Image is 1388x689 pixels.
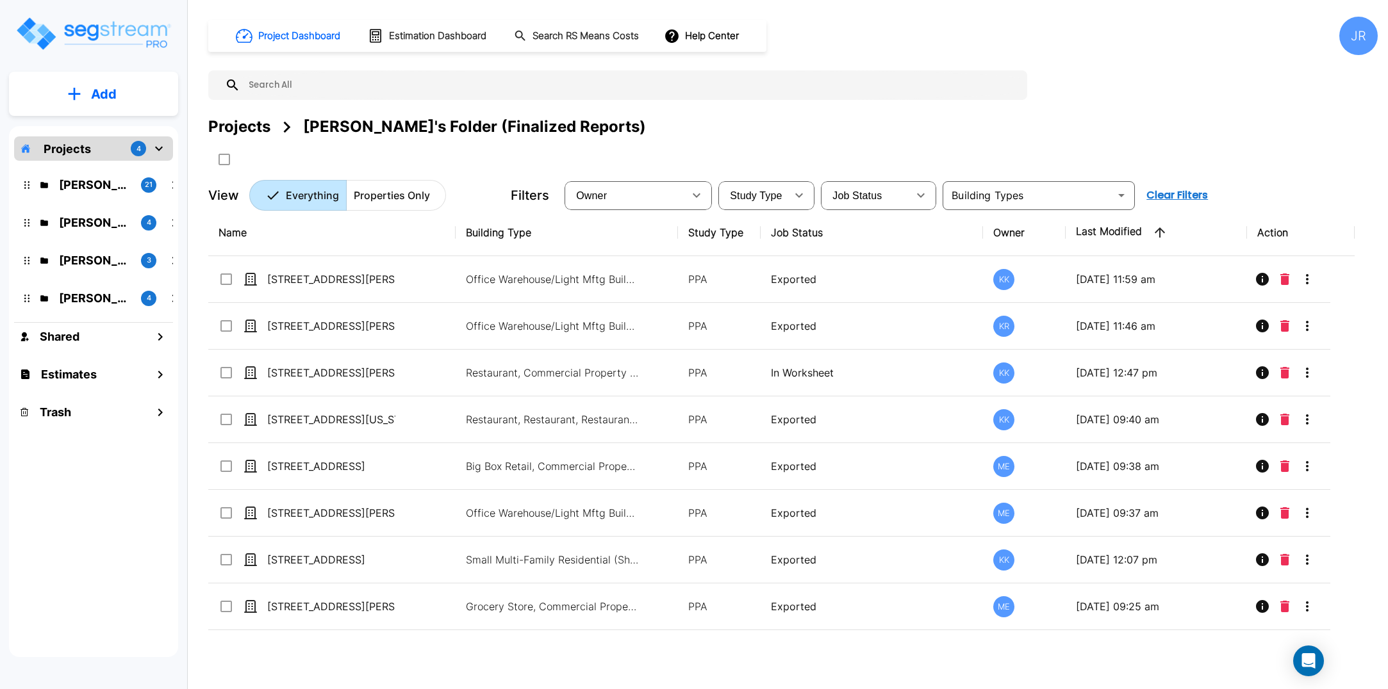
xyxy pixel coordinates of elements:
[688,552,750,567] p: PPA
[267,365,395,380] p: [STREET_ADDRESS][PERSON_NAME][PERSON_NAME]
[1294,500,1320,526] button: More-Options
[389,29,486,44] h1: Estimation Dashboard
[136,143,141,154] p: 4
[267,505,395,521] p: [STREET_ADDRESS][PERSON_NAME]
[771,552,973,567] p: Exported
[1076,272,1237,287] p: [DATE] 11:59 am
[286,188,339,203] p: Everything
[688,599,750,614] p: PPA
[688,365,750,380] p: PPA
[511,186,549,205] p: Filters
[1076,599,1237,614] p: [DATE] 09:25 am
[993,316,1014,337] div: KR
[363,22,493,49] button: Estimation Dashboard
[1275,453,1294,479] button: Delete
[688,412,750,427] p: PPA
[211,147,237,172] button: SelectAll
[267,458,395,474] p: [STREET_ADDRESS]
[1247,209,1354,256] th: Action
[41,366,97,383] h1: Estimates
[1250,313,1275,339] button: Info
[509,24,646,49] button: Search RS Means Costs
[823,177,908,213] div: Select
[346,180,446,211] button: Properties Only
[456,209,678,256] th: Building Type
[1275,594,1294,619] button: Delete
[993,596,1014,617] div: ME
[1275,407,1294,432] button: Delete
[1294,594,1320,619] button: More-Options
[466,552,639,567] p: Small Multi-Family Residential (Short Term Residential Rental), Small Multi-Family Residential Site
[1275,313,1294,339] button: Delete
[567,177,684,213] div: Select
[258,29,340,44] h1: Project Dashboard
[1076,365,1237,380] p: [DATE] 12:47 pm
[993,456,1014,477] div: ME
[466,412,639,427] p: Restaurant, Restaurant, Restaurant, Restaurant, Commercial Property Site
[147,217,151,228] p: 4
[1294,453,1320,479] button: More-Options
[771,458,973,474] p: Exported
[1076,458,1237,474] p: [DATE] 09:38 am
[208,186,239,205] p: View
[267,318,395,334] p: [STREET_ADDRESS][PERSON_NAME]
[1275,360,1294,385] button: Delete
[576,190,607,201] span: Owner
[1250,594,1275,619] button: Info
[466,272,639,287] p: Office Warehouse/Light Mftg Building, Commercial Property Site
[688,272,750,287] p: PPA
[1275,500,1294,526] button: Delete
[15,15,172,52] img: Logo
[946,186,1110,204] input: Building Types
[1250,547,1275,572] button: Info
[354,188,430,203] p: Properties Only
[1076,318,1237,334] p: [DATE] 11:46 am
[249,180,347,211] button: Everything
[1250,453,1275,479] button: Info
[771,599,973,614] p: Exported
[1339,17,1378,55] div: JR
[303,115,646,138] div: [PERSON_NAME]'s Folder (Finalized Reports)
[44,140,91,158] p: Projects
[983,209,1066,256] th: Owner
[466,458,639,474] p: Big Box Retail, Commercial Property Site
[267,272,395,287] p: [STREET_ADDRESS][PERSON_NAME]
[1066,209,1247,256] th: Last Modified
[1076,552,1237,567] p: [DATE] 12:07 pm
[9,76,178,113] button: Add
[267,412,395,427] p: [STREET_ADDRESS][US_STATE]
[267,599,395,614] p: [STREET_ADDRESS][PERSON_NAME]
[1112,186,1130,204] button: Open
[147,293,151,304] p: 4
[1141,182,1213,208] button: Clear Filters
[40,328,79,345] h1: Shared
[1294,547,1320,572] button: More-Options
[993,269,1014,290] div: KK
[267,552,395,567] p: [STREET_ADDRESS]
[993,362,1014,384] div: KK
[1293,645,1324,676] div: Open Intercom Messenger
[1076,505,1237,521] p: [DATE] 09:37 am
[771,365,973,380] p: In Worksheet
[688,458,750,474] p: PPA
[466,505,639,521] p: Office Warehouse/Light Mftg Building, Commercial Property Site
[993,409,1014,430] div: KK
[240,70,1021,100] input: Search All
[1250,360,1275,385] button: Info
[1275,266,1294,292] button: Delete
[145,179,153,190] p: 21
[678,209,761,256] th: Study Type
[1294,266,1320,292] button: More-Options
[466,599,639,614] p: Grocery Store, Commercial Property Site
[1076,412,1237,427] p: [DATE] 09:40 am
[147,255,151,266] p: 3
[59,214,131,231] p: M.E. Folder
[91,85,117,104] p: Add
[533,29,639,44] h1: Search RS Means Costs
[466,365,639,380] p: Restaurant, Commercial Property Site
[993,503,1014,524] div: ME
[1250,407,1275,432] button: Info
[1250,266,1275,292] button: Info
[231,22,347,50] button: Project Dashboard
[993,549,1014,571] div: KK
